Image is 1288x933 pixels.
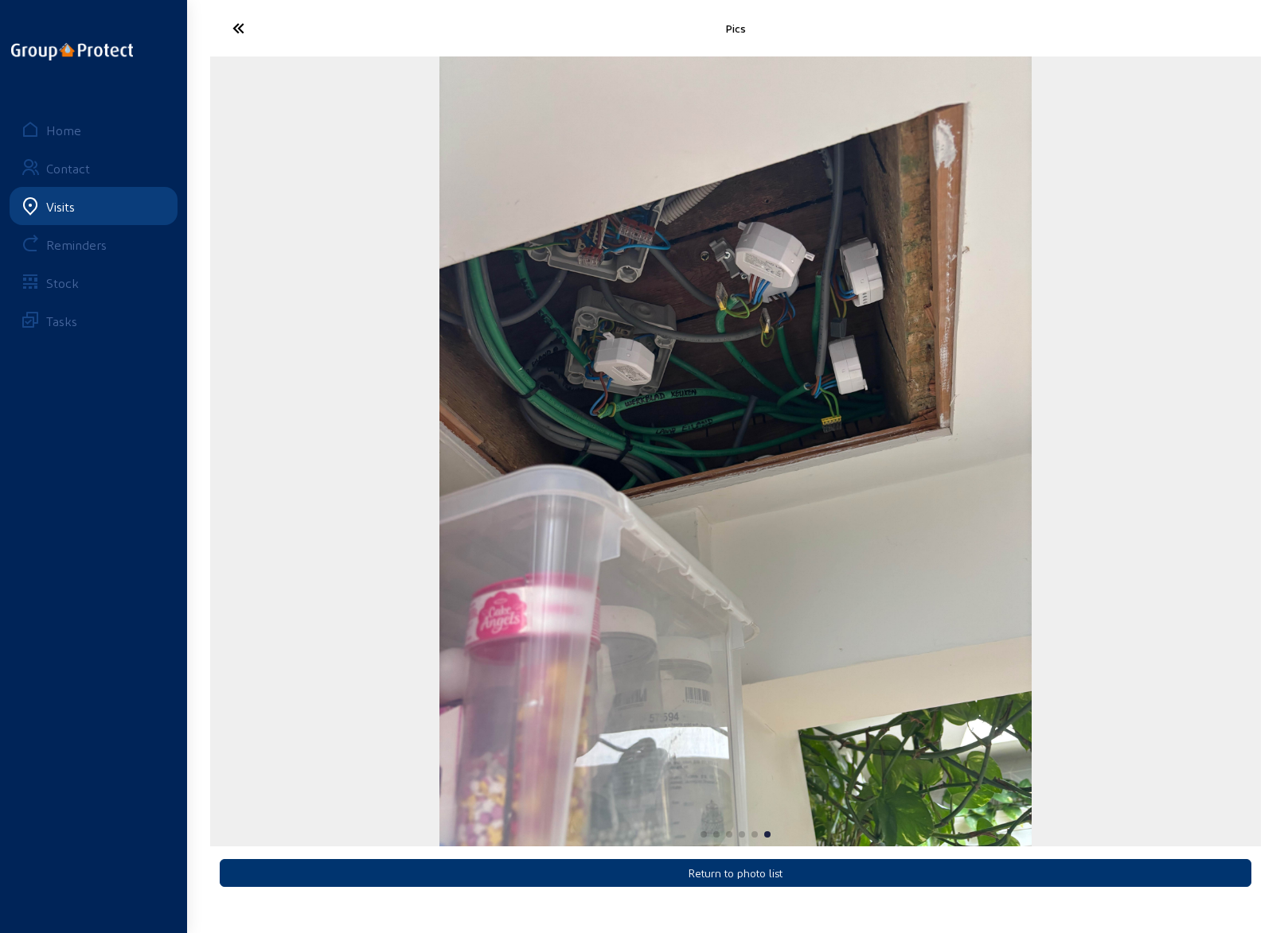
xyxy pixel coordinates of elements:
button: Return to photo list [220,859,1251,887]
div: Contact [46,161,90,176]
div: Reminders [46,237,107,252]
a: Contact [10,149,178,187]
img: 460b070c-a1ab-ee25-c88f-4bb15288a145.jpeg [439,56,1032,846]
div: Visits [46,199,75,214]
div: Tasks [46,313,77,328]
a: Home [10,111,178,149]
a: Reminders [10,225,178,263]
a: Stock [10,263,178,301]
a: Tasks [10,301,178,340]
div: Pics [385,21,1086,35]
div: Stock [46,275,79,290]
div: Home [46,122,81,138]
swiper-slide: 6 / 6 [210,56,1261,846]
a: Visits [10,187,178,225]
img: logo-oneline.png [11,43,133,60]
